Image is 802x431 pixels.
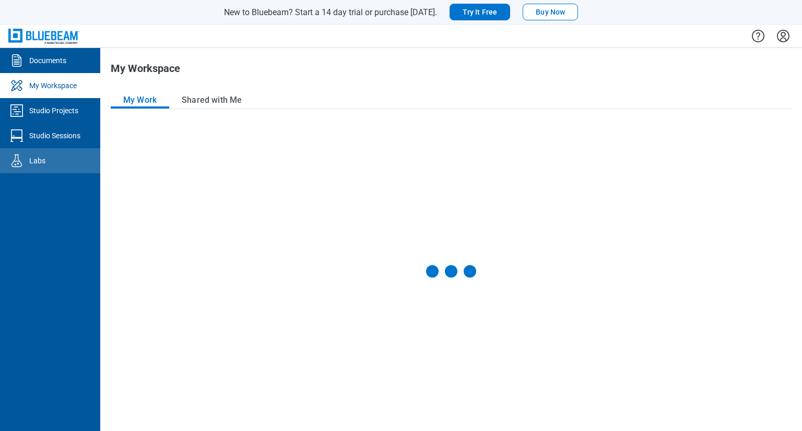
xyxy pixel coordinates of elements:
svg: Studio Sessions [8,127,25,144]
button: Shared with Me [169,92,254,109]
div: Labs [29,155,45,166]
svg: Labs [8,152,25,169]
div: Loading My Workspace [426,265,476,278]
button: Buy Now [523,4,578,20]
button: My Work [111,92,169,109]
div: Studio Projects [29,105,78,116]
svg: My Workspace [8,77,25,94]
svg: Studio Projects [8,102,25,119]
div: Studio Sessions [29,130,80,141]
img: Bluebeam, Inc. [8,29,79,44]
h1: My Workspace [111,63,180,79]
div: Documents [29,55,66,66]
button: Settings [775,27,792,45]
div: My Workspace [29,80,77,91]
button: Try It Free [450,4,511,20]
span: New to Bluebeam? Start a 14 day trial or purchase [DATE]. [224,7,437,17]
svg: Documents [8,52,25,69]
